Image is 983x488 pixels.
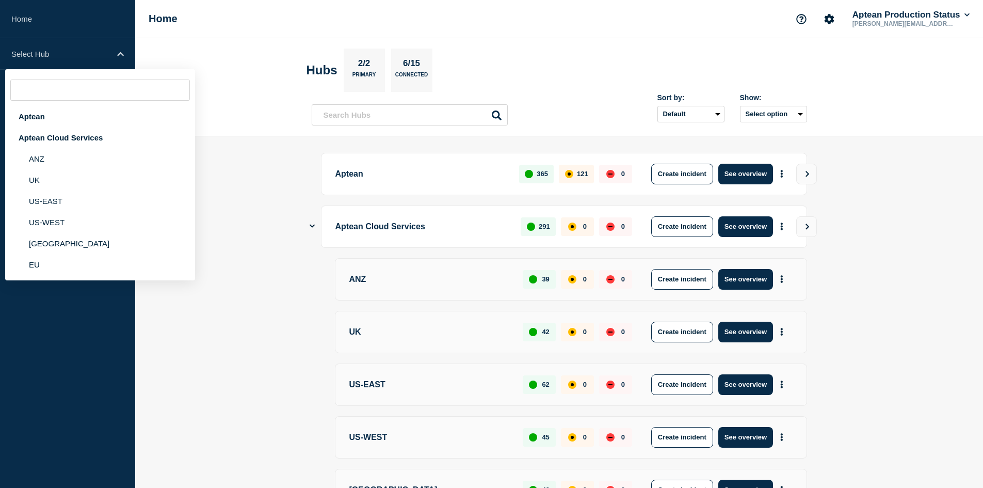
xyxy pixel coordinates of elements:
li: UK [5,169,195,191]
div: down [606,328,615,336]
p: 45 [542,433,549,441]
p: 6/15 [399,58,424,72]
p: 121 [577,170,588,178]
div: up [529,328,537,336]
p: Primary [352,72,376,83]
div: affected [568,328,576,336]
button: More actions [775,322,788,341]
p: 39 [542,275,549,283]
button: Support [791,8,812,30]
div: down [606,433,615,442]
p: Select Hub [11,50,110,58]
p: 0 [621,381,625,388]
button: Select option [740,106,807,122]
p: Connected [395,72,428,83]
button: Account settings [818,8,840,30]
li: US-WEST [5,212,195,233]
p: 0 [621,328,625,336]
button: More actions [775,428,788,447]
button: See overview [718,269,773,290]
h2: Hubs [307,63,337,77]
select: Sort by [657,106,724,122]
p: 0 [583,223,587,230]
div: down [606,275,615,284]
button: See overview [718,164,773,184]
div: Aptean [5,106,195,127]
button: View [796,216,817,237]
button: See overview [718,427,773,448]
div: up [527,223,535,231]
p: Aptean Cloud Services [335,216,509,237]
div: affected [568,381,576,389]
button: View [796,164,817,184]
p: UK [349,322,511,342]
button: Aptean Production Status [850,10,972,20]
li: ANZ [5,148,195,169]
button: Show Connected Hubs [310,223,315,230]
div: down [606,223,615,231]
li: US-EAST [5,191,195,212]
button: Create incident [651,164,713,184]
p: Aptean [335,164,508,184]
p: 291 [539,223,550,230]
button: Create incident [651,322,713,342]
button: More actions [775,375,788,394]
button: More actions [775,270,788,289]
div: down [606,381,615,389]
h1: Home [149,13,178,25]
button: See overview [718,216,773,237]
input: Search Hubs [312,104,508,125]
div: up [525,170,533,178]
p: 0 [583,328,587,336]
p: 62 [542,381,549,388]
p: 0 [621,433,625,441]
button: Create incident [651,269,713,290]
li: [GEOGRAPHIC_DATA] [5,233,195,254]
p: 0 [621,170,625,178]
button: More actions [775,217,788,236]
div: affected [568,223,576,231]
div: affected [568,275,576,284]
p: 0 [621,223,625,230]
p: 0 [583,433,587,441]
button: See overview [718,322,773,342]
button: Create incident [651,216,713,237]
p: 0 [621,275,625,283]
p: 0 [583,381,587,388]
p: ANZ [349,269,511,290]
p: 2/2 [354,58,374,72]
p: 365 [537,170,548,178]
p: 42 [542,328,549,336]
div: up [529,275,537,284]
p: 0 [583,275,587,283]
div: affected [565,170,573,178]
button: Create incident [651,427,713,448]
p: [PERSON_NAME][EMAIL_ADDRESS][PERSON_NAME][DOMAIN_NAME] [850,20,958,27]
div: Aptean Cloud Services [5,127,195,148]
div: down [606,170,615,178]
button: More actions [775,164,788,183]
div: Show: [740,93,807,102]
p: US-WEST [349,427,511,448]
div: affected [568,433,576,442]
div: up [529,381,537,389]
div: up [529,433,537,442]
li: EU [5,254,195,275]
button: See overview [718,374,773,395]
p: US-EAST [349,374,511,395]
button: Create incident [651,374,713,395]
div: Sort by: [657,93,724,102]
